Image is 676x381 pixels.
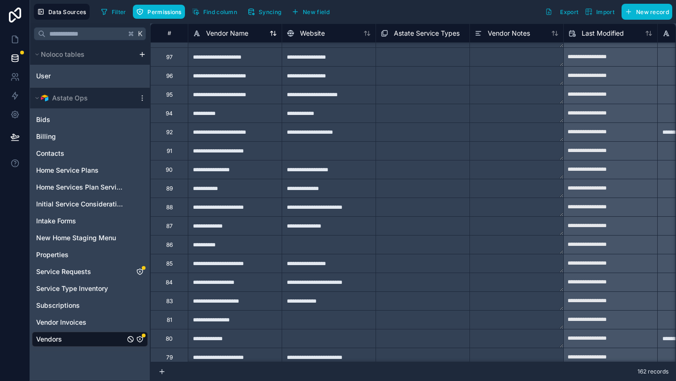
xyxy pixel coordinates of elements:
div: 87 [166,222,173,230]
button: New record [622,4,672,20]
div: 79 [166,354,173,361]
span: Data Sources [48,8,86,15]
div: 90 [166,166,173,174]
span: Astate Service Types [394,29,460,38]
span: New record [636,8,669,15]
button: Export [542,4,582,20]
button: Filter [97,5,130,19]
div: 85 [166,260,173,267]
span: Export [560,8,578,15]
span: Filter [112,8,126,15]
span: Permissions [147,8,181,15]
a: Permissions [133,5,188,19]
div: 95 [166,91,173,99]
button: Syncing [244,5,284,19]
span: Vendor Notes [488,29,530,38]
div: 96 [166,72,173,80]
button: Import [582,4,618,20]
span: K [137,30,144,37]
span: Import [596,8,615,15]
span: Syncing [259,8,281,15]
div: 94 [166,110,173,117]
span: Website [300,29,325,38]
span: 162 records [638,368,668,375]
div: 84 [166,279,173,286]
button: Find column [189,5,240,19]
div: 97 [166,53,173,61]
button: Permissions [133,5,184,19]
span: Vendor Name [206,29,248,38]
div: 91 [167,147,172,155]
div: 88 [166,204,173,211]
div: 80 [166,335,173,343]
a: Syncing [244,5,288,19]
a: New record [618,4,672,20]
div: # [158,30,181,37]
span: Find column [203,8,237,15]
div: 89 [166,185,173,192]
div: 83 [166,297,173,305]
div: 92 [166,129,173,136]
div: 81 [167,316,172,324]
span: Last Modified [582,29,624,38]
span: New field [303,8,330,15]
button: Data Sources [34,4,90,20]
button: New field [288,5,333,19]
div: 86 [166,241,173,249]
